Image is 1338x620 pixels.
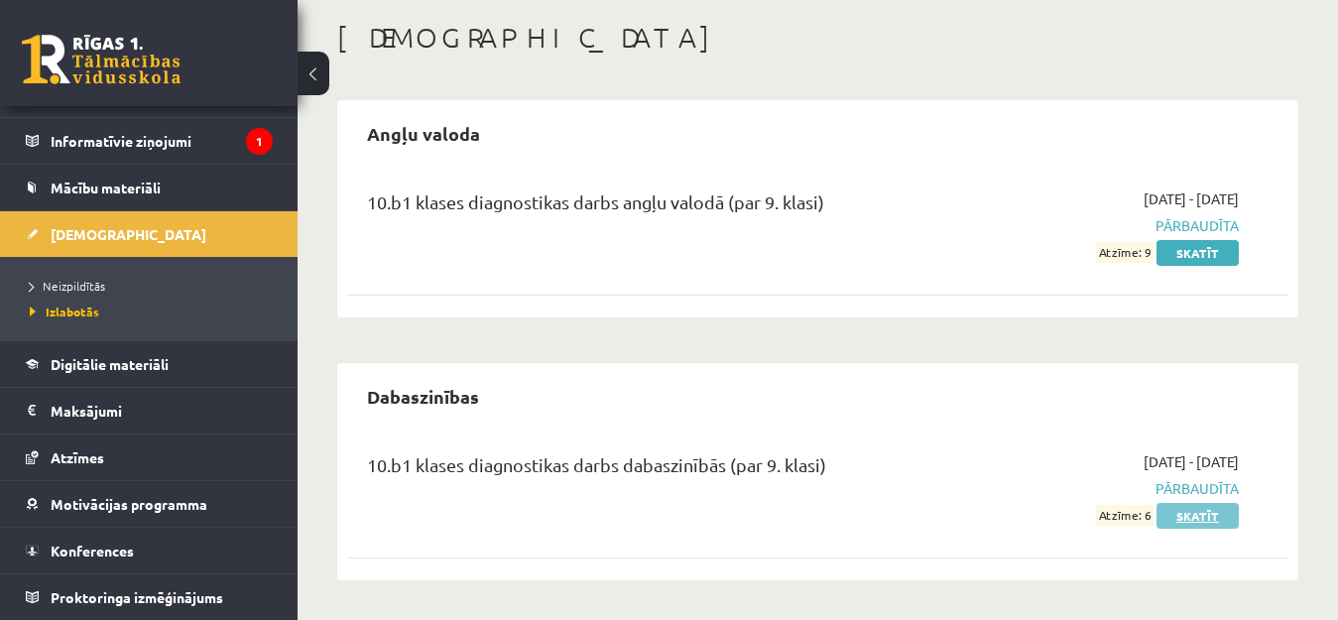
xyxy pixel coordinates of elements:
[26,341,273,387] a: Digitālie materiāli
[51,448,104,466] span: Atzīmes
[1096,505,1154,526] span: Atzīme: 6
[51,495,207,513] span: Motivācijas programma
[51,388,273,434] legend: Maksājumi
[347,110,500,157] h2: Angļu valoda
[51,225,206,243] span: [DEMOGRAPHIC_DATA]
[26,434,273,480] a: Atzīmes
[51,355,169,373] span: Digitālie materiāli
[30,278,105,294] span: Neizpildītās
[1096,242,1154,263] span: Atzīme: 9
[367,451,938,488] div: 10.b1 klases diagnostikas darbs dabaszinībās (par 9. klasi)
[1156,240,1239,266] a: Skatīt
[968,215,1239,236] span: Pārbaudīta
[1144,188,1239,209] span: [DATE] - [DATE]
[26,211,273,257] a: [DEMOGRAPHIC_DATA]
[30,304,99,319] span: Izlabotās
[968,478,1239,499] span: Pārbaudīta
[26,165,273,210] a: Mācību materiāli
[347,373,499,420] h2: Dabaszinības
[22,35,181,84] a: Rīgas 1. Tālmācības vidusskola
[26,118,273,164] a: Informatīvie ziņojumi1
[1156,503,1239,529] a: Skatīt
[51,588,223,606] span: Proktoringa izmēģinājums
[26,388,273,434] a: Maksājumi
[26,528,273,573] a: Konferences
[30,303,278,320] a: Izlabotās
[30,277,278,295] a: Neizpildītās
[367,188,938,225] div: 10.b1 klases diagnostikas darbs angļu valodā (par 9. klasi)
[51,542,134,559] span: Konferences
[337,21,1298,55] h1: [DEMOGRAPHIC_DATA]
[246,128,273,155] i: 1
[51,179,161,196] span: Mācību materiāli
[1144,451,1239,472] span: [DATE] - [DATE]
[51,118,273,164] legend: Informatīvie ziņojumi
[26,574,273,620] a: Proktoringa izmēģinājums
[26,481,273,527] a: Motivācijas programma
